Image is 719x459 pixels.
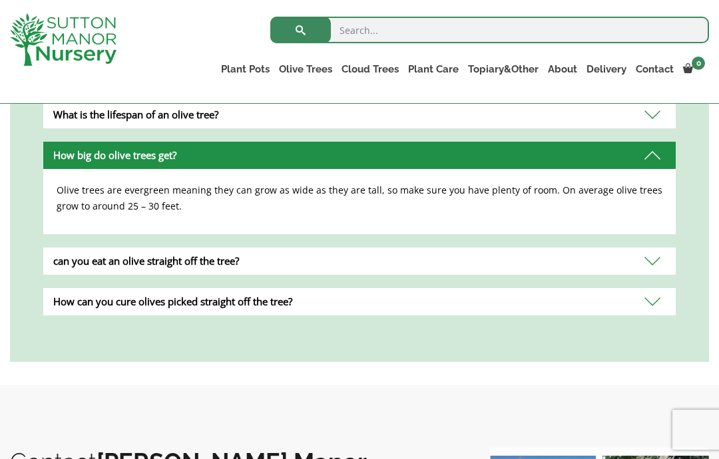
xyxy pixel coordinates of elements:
div: What is the lifespan of an olive tree? [43,101,676,128]
a: Plant Pots [216,60,274,78]
input: Search... [270,17,709,43]
a: Delivery [582,60,631,78]
p: Olive trees are evergreen meaning they can grow as wide as they are tall, so make sure you have p... [57,182,662,214]
a: Topiary&Other [463,60,543,78]
div: How big do olive trees get? [43,142,676,169]
span: 0 [692,57,705,70]
img: logo [10,13,117,66]
a: Olive Trees [274,60,337,78]
a: Cloud Trees [337,60,403,78]
a: About [543,60,582,78]
a: 0 [678,60,709,78]
a: Contact [631,60,678,78]
div: can you eat an olive straight off the tree? [43,247,676,275]
div: How can you cure olives picked straight off the tree? [43,288,676,315]
a: Plant Care [403,60,463,78]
